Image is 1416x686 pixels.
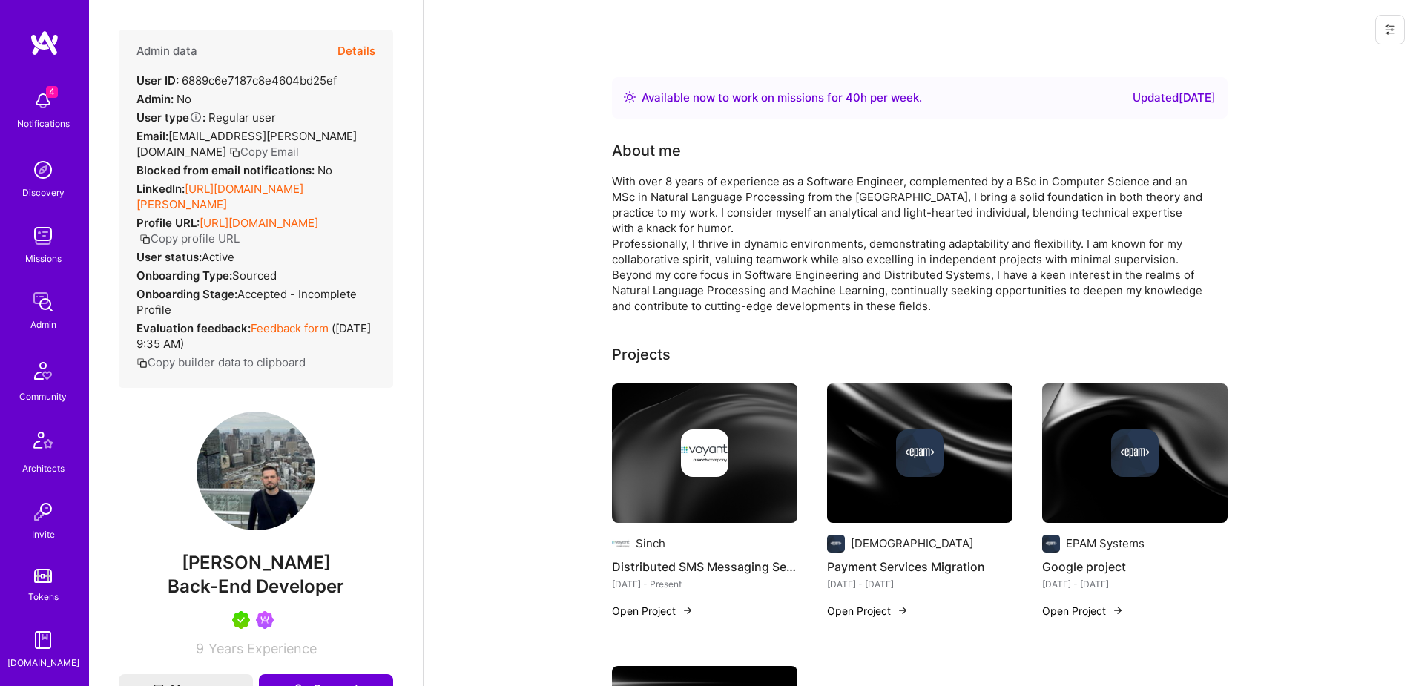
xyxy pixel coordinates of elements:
strong: Evaluation feedback: [136,321,251,335]
strong: Email: [136,129,168,143]
div: 6889c6e7187c8e4604bd25ef [136,73,337,88]
a: [URL][DOMAIN_NAME] [200,216,318,230]
div: With over 8 years of experience as a Software Engineer, complemented by a BSc in Computer Science... [612,174,1205,314]
div: Community [19,389,67,404]
button: Copy profile URL [139,231,240,246]
div: About me [612,139,681,162]
strong: User type : [136,111,205,125]
img: Company logo [681,429,728,477]
div: [DOMAIN_NAME] [7,655,79,670]
div: Tokens [28,589,59,604]
div: [DATE] - [DATE] [827,576,1012,592]
button: Details [337,30,375,73]
strong: Profile URL: [136,216,200,230]
strong: User ID: [136,73,179,88]
div: Discovery [22,185,65,200]
img: Company logo [1042,535,1060,553]
img: bell [28,86,58,116]
a: Feedback form [251,321,329,335]
div: Architects [22,461,65,476]
strong: User status: [136,250,202,264]
img: admin teamwork [28,287,58,317]
img: teamwork [28,221,58,251]
span: Years Experience [208,641,317,656]
h4: Distributed SMS Messaging Services [612,557,797,576]
img: Invite [28,497,58,527]
div: Admin [30,317,56,332]
img: Company logo [612,535,630,553]
span: 4 [46,86,58,98]
span: sourced [232,268,277,283]
span: 9 [196,641,204,656]
strong: Onboarding Type: [136,268,232,283]
div: Available now to work on missions for h per week . [642,89,922,107]
img: tokens [34,569,52,583]
div: [DEMOGRAPHIC_DATA] [851,535,973,551]
div: Sinch [636,535,665,551]
h4: Google project [1042,557,1228,576]
img: Community [25,353,61,389]
i: icon Copy [136,357,148,369]
i: icon Copy [229,147,240,158]
a: [URL][DOMAIN_NAME][PERSON_NAME] [136,182,303,211]
i: icon Copy [139,234,151,245]
img: A.Teamer in Residence [232,611,250,629]
img: cover [827,383,1012,523]
img: arrow-right [897,604,909,616]
button: Copy Email [229,144,299,159]
div: No [136,162,332,178]
img: Company logo [1111,429,1159,477]
div: Regular user [136,110,276,125]
span: [EMAIL_ADDRESS][PERSON_NAME][DOMAIN_NAME] [136,129,357,159]
div: Notifications [17,116,70,131]
img: Company logo [827,535,845,553]
strong: LinkedIn: [136,182,185,196]
span: 40 [846,90,860,105]
div: [DATE] - Present [612,576,797,592]
span: [PERSON_NAME] [119,552,393,574]
img: Been on Mission [256,611,274,629]
img: cover [1042,383,1228,523]
div: Missions [25,251,62,266]
img: Architects [25,425,61,461]
img: User Avatar [197,412,315,530]
strong: Onboarding Stage: [136,287,237,301]
button: Open Project [827,603,909,619]
i: Help [189,111,202,124]
div: [DATE] - [DATE] [1042,576,1228,592]
strong: Blocked from email notifications: [136,163,317,177]
img: arrow-right [682,604,694,616]
div: No [136,91,191,107]
span: Back-End Developer [168,575,344,597]
img: guide book [28,625,58,655]
span: Active [202,250,234,264]
div: ( [DATE] 9:35 AM ) [136,320,375,352]
img: logo [30,30,59,56]
div: Invite [32,527,55,542]
strong: Admin: [136,92,174,106]
div: Projects [612,343,671,366]
h4: Admin data [136,44,197,58]
span: Accepted - Incomplete Profile [136,287,357,317]
img: Company logo [896,429,944,477]
img: cover [612,383,797,523]
img: arrow-right [1112,604,1124,616]
div: EPAM Systems [1066,535,1145,551]
button: Open Project [1042,603,1124,619]
img: Availability [624,91,636,103]
div: Updated [DATE] [1133,89,1216,107]
img: discovery [28,155,58,185]
button: Copy builder data to clipboard [136,354,306,370]
h4: Payment Services Migration [827,557,1012,576]
button: Open Project [612,603,694,619]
